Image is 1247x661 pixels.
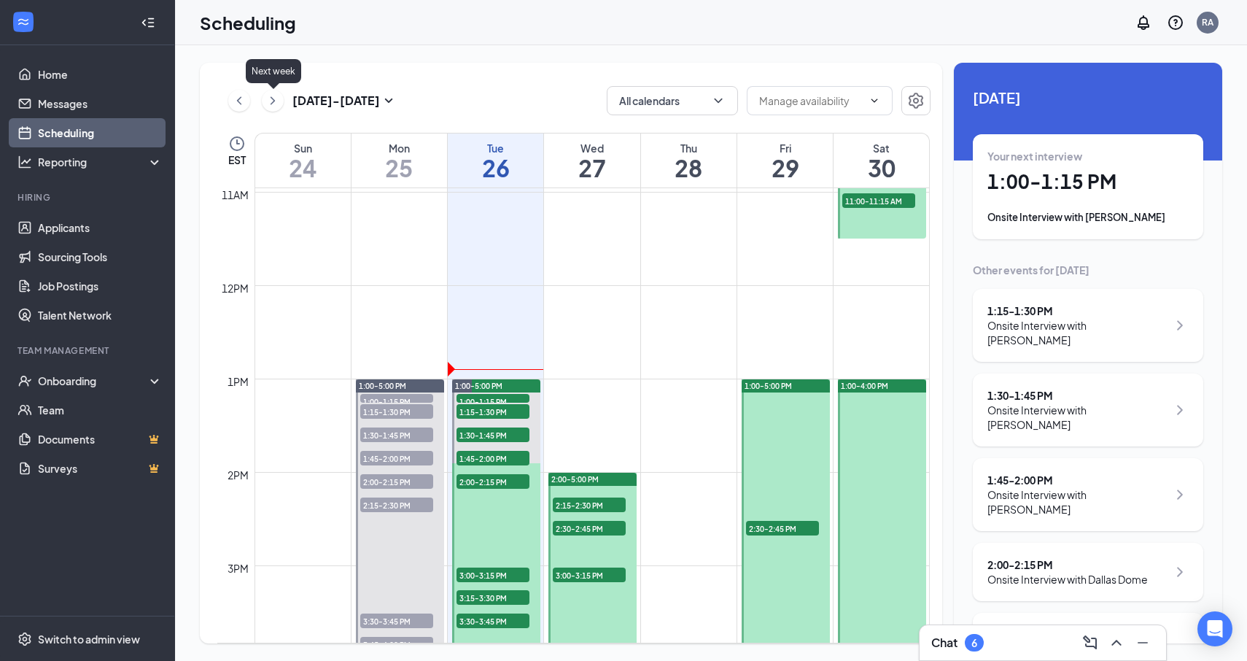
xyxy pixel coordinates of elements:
svg: Analysis [18,155,32,169]
span: 1:00-5:00 PM [455,381,502,391]
h1: Scheduling [200,10,296,35]
div: 1:45 - 2:00 PM [987,473,1168,487]
div: 6 [971,637,977,649]
svg: ChevronRight [1171,486,1189,503]
svg: SmallChevronDown [380,92,397,109]
svg: WorkstreamLogo [16,15,31,29]
a: Messages [38,89,163,118]
div: Team Management [18,344,160,357]
svg: Settings [18,632,32,646]
div: Sun [255,141,351,155]
svg: UserCheck [18,374,32,388]
svg: Minimize [1134,634,1151,652]
button: ComposeMessage [1079,631,1102,654]
div: Open Intercom Messenger [1197,611,1232,646]
span: 1:15-1:30 PM [360,404,433,419]
h1: 27 [544,155,640,180]
a: Sourcing Tools [38,242,163,271]
a: Applicants [38,213,163,242]
h3: [DATE] - [DATE] [292,93,380,109]
a: DocumentsCrown [38,425,163,454]
div: Onboarding [38,374,150,388]
a: August 25, 2025 [351,134,447,188]
span: 2:15-2:30 PM [553,498,626,512]
a: Job Postings [38,271,163,301]
div: Onsite Interview with [PERSON_NAME] [987,403,1168,432]
div: Reporting [38,155,163,169]
span: 2:30-2:45 PM [746,521,819,536]
h1: 26 [448,155,543,180]
div: 2pm [225,467,252,483]
svg: ChevronRight [1171,641,1189,658]
span: 1:00-5:00 PM [359,381,406,391]
div: Hiring [18,191,160,204]
button: Minimize [1131,631,1154,654]
svg: ComposeMessage [1081,634,1099,652]
a: Scheduling [38,118,163,147]
svg: ChevronRight [1171,563,1189,581]
a: August 28, 2025 [641,134,737,188]
span: 3:30-3:45 PM [360,614,433,628]
div: 1:15 - 1:30 PM [987,304,1168,318]
h3: Chat [931,635,957,651]
div: 3pm [225,560,252,576]
span: EST [228,152,246,167]
div: Thu [641,141,737,155]
a: August 29, 2025 [737,134,833,188]
svg: Collapse [141,15,155,30]
div: Sat [834,141,929,155]
span: 11:00-11:15 AM [842,193,915,208]
a: Home [38,60,163,89]
svg: ChevronUp [1108,634,1125,652]
a: August 26, 2025 [448,134,543,188]
div: Switch to admin view [38,632,140,646]
button: All calendarsChevronDown [607,86,738,115]
span: 3:30-3:45 PM [457,614,529,628]
span: [DATE] [973,86,1203,109]
span: 3:45-4:00 PM [360,637,433,652]
span: 3:00-3:15 PM [457,568,529,582]
span: 3:15-3:30 PM [457,590,529,605]
div: 1pm [225,374,252,390]
input: Manage availability [759,93,863,109]
a: August 30, 2025 [834,134,929,188]
svg: Clock [228,135,246,152]
div: Onsite Interview with [PERSON_NAME] [987,487,1168,517]
div: Onsite Interview with [PERSON_NAME] [987,318,1168,347]
a: August 27, 2025 [544,134,640,188]
button: ChevronUp [1105,631,1128,654]
svg: ChevronDown [869,95,880,107]
svg: ChevronRight [1171,401,1189,419]
span: 2:00-2:15 PM [360,474,433,489]
div: Onsite Interview with Dallas Dome [987,572,1148,587]
button: ChevronRight [262,90,284,112]
svg: Settings [907,92,925,109]
div: Tue [448,141,543,155]
span: 2:00-5:00 PM [551,474,599,484]
span: 1:15-1:30 PM [457,404,529,419]
h1: 25 [351,155,447,180]
div: RA [1202,16,1213,28]
div: 11am [219,187,252,203]
h1: 28 [641,155,737,180]
div: Fri [737,141,833,155]
span: 1:00-1:15 PM [457,394,529,409]
h1: 1:00 - 1:15 PM [987,169,1189,194]
span: 1:00-4:00 PM [841,381,888,391]
h1: 29 [737,155,833,180]
a: SurveysCrown [38,454,163,483]
span: 1:30-1:45 PM [360,428,433,442]
span: 1:00-5:00 PM [745,381,792,391]
div: Next week [246,59,301,83]
button: Settings [901,86,931,115]
span: 1:00-1:15 PM [360,394,433,409]
svg: QuestionInfo [1167,14,1184,31]
div: 12pm [219,280,252,296]
div: Your next interview [987,149,1189,163]
div: 1:30 - 1:45 PM [987,388,1168,403]
span: 2:00-2:15 PM [457,474,529,489]
svg: ChevronRight [265,92,280,109]
h1: 24 [255,155,351,180]
h1: 30 [834,155,929,180]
